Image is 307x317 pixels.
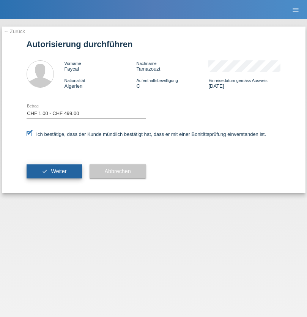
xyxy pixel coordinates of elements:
[27,131,266,137] label: Ich bestätige, dass der Kunde mündlich bestätigt hat, dass er mit einer Bonitätsprüfung einversta...
[27,39,281,49] h1: Autorisierung durchführen
[51,168,66,174] span: Weiter
[65,60,137,72] div: Faycal
[65,61,81,66] span: Vorname
[90,164,146,179] button: Abbrechen
[42,168,48,174] i: check
[208,77,280,89] div: [DATE]
[136,77,208,89] div: C
[208,78,267,83] span: Einreisedatum gemäss Ausweis
[65,77,137,89] div: Algerien
[136,60,208,72] div: Tamazouzt
[65,78,85,83] span: Nationalität
[136,61,156,66] span: Nachname
[105,168,131,174] span: Abbrechen
[4,28,25,34] a: ← Zurück
[27,164,82,179] button: check Weiter
[292,6,299,14] i: menu
[288,7,303,12] a: menu
[136,78,178,83] span: Aufenthaltsbewilligung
